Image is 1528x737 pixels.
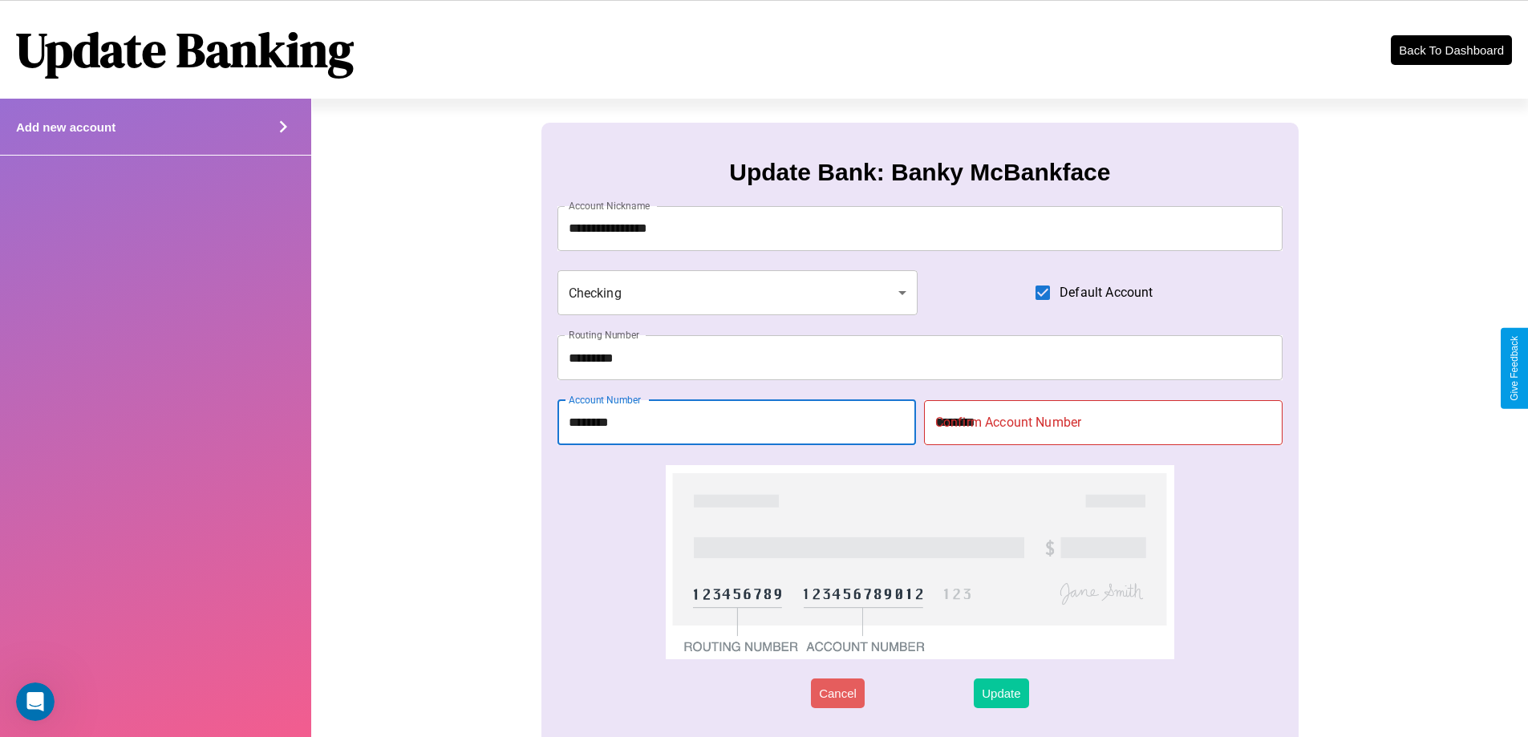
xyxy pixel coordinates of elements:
[16,17,354,83] h1: Update Banking
[811,678,865,708] button: Cancel
[16,120,116,134] h4: Add new account
[729,159,1110,186] h3: Update Bank: Banky McBankface
[16,682,55,721] iframe: Intercom live chat
[569,199,651,213] label: Account Nickname
[569,328,639,342] label: Routing Number
[974,678,1028,708] button: Update
[1060,283,1153,302] span: Default Account
[1391,35,1512,65] button: Back To Dashboard
[1509,336,1520,401] div: Give Feedback
[666,465,1173,659] img: check
[569,393,641,407] label: Account Number
[557,270,918,315] div: Checking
